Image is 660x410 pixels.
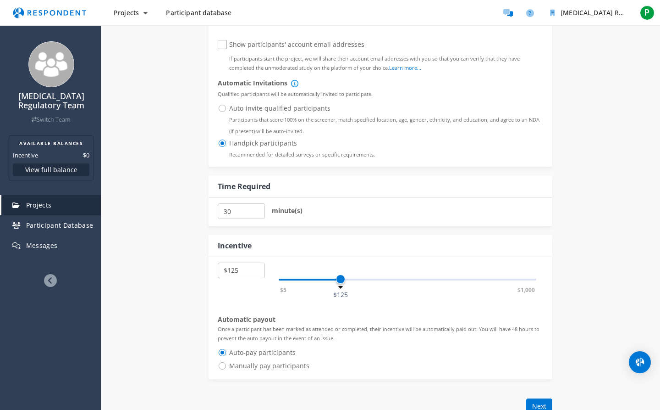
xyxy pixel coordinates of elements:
span: $5 [279,286,288,294]
button: View full balance [13,163,89,176]
button: P [638,5,656,21]
span: Participant database [166,8,231,17]
a: Message participants [499,4,517,22]
dt: Incentive [13,151,38,160]
span: Manually pay participants [218,360,309,371]
img: respondent-logo.png [7,4,92,22]
a: Participant database [159,5,239,21]
small: Participants that score 100% on the screener, match specified location, age, gender, ethnicity, a... [229,116,539,135]
a: Learn more... [389,64,421,71]
span: P [640,6,654,20]
small: Qualified participants will be automatically invited to participate. [218,90,373,97]
a: Help and support [521,4,539,22]
strong: Automatic payout [218,315,275,324]
span: Auto-pay participants [218,347,296,358]
span: Handpick participants [218,138,375,149]
strong: Automatic Invitations [218,79,287,87]
label: minute(s) [272,203,302,218]
button: Projects [106,5,155,21]
div: Time Required [218,181,270,192]
p: Show participants' account email addresses [229,40,543,49]
h4: [MEDICAL_DATA] Regulatory Team [6,92,96,110]
small: Once a participant has been marked as attended or completed, their incentive will be automaticall... [218,326,539,342]
span: Auto-invite qualified participants [218,103,543,114]
span: Messages [26,241,58,250]
small: Recommended for detailed surveys or specific requirements. [229,151,375,158]
span: Projects [114,8,139,17]
a: Switch Team [32,116,71,124]
h2: AVAILABLE BALANCES [13,140,89,147]
button: To qualify, participants must agree to an NDA (if present), score 100% on the screener, and match... [289,78,300,89]
section: Balance summary [9,135,93,180]
span: $125 [332,290,349,300]
small: If participants start the project, we will share their account email addresses with you so that y... [229,55,520,71]
img: team_avatar_256.png [28,41,74,87]
span: Participant Database [26,221,93,230]
span: $1,000 [516,286,536,294]
dd: $0 [83,151,89,160]
span: Projects [26,201,52,209]
button: Synapse Regulatory Team [543,5,634,21]
div: Open Intercom Messenger [629,351,651,373]
div: Incentive [218,241,252,251]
